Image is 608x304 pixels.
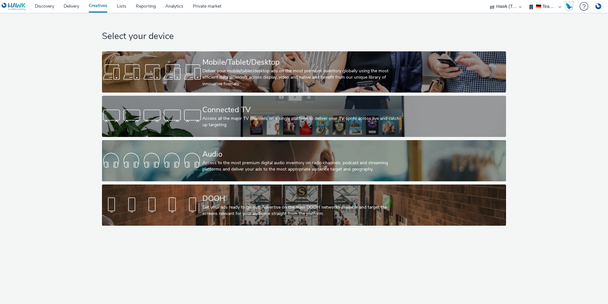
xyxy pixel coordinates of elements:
[102,184,506,226] a: DOOHGet your ads ready to go out! Advertise on the main DOOH networks available and target the sc...
[102,96,506,137] a: Connected TVAccess all the major TV channels on a single platform to deliver your TV spots across...
[202,160,403,173] div: Access to the most premium digital audio inventory on radio channels, podcast and streaming platf...
[202,149,403,160] div: Audio
[102,140,506,181] a: AudioAccess to the most premium digital audio inventory on radio channels, podcast and streaming ...
[202,193,403,204] div: DOOH
[102,30,506,42] h1: Select your device
[2,3,26,10] img: undefined Logo
[564,1,576,11] a: Hawk Academy
[202,115,403,128] div: Access all the major TV channels on a single platform to deliver your TV spots across live and ca...
[202,204,403,217] div: Get your ads ready to go out! Advertise on the main DOOH networks available and target the screen...
[202,57,403,68] div: Mobile/Tablet/Desktop
[564,1,574,11] img: Hawk Academy
[593,1,603,12] img: Account DE
[102,51,506,93] a: Mobile/Tablet/DesktopDeliver your mobile/tablet/desktop ads on the most premium inventory globall...
[202,68,403,87] div: Deliver your mobile/tablet/desktop ads on the most premium inventory globally using the most effi...
[202,104,403,115] div: Connected TV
